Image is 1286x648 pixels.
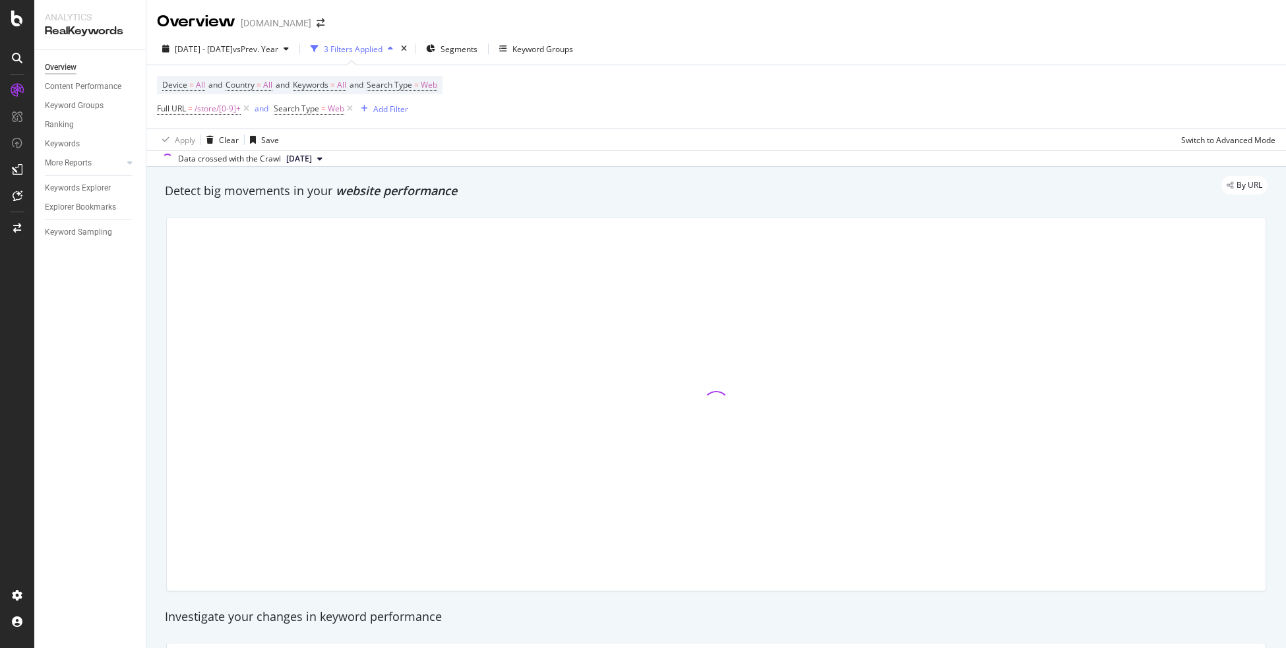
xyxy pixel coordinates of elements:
span: [DATE] - [DATE] [175,44,233,55]
button: [DATE] [281,151,328,167]
div: Data crossed with the Crawl [178,153,281,165]
div: Clear [219,134,239,146]
button: Keyword Groups [494,38,578,59]
span: Device [162,79,187,90]
span: vs Prev. Year [233,44,278,55]
div: Switch to Advanced Mode [1181,134,1275,146]
span: Search Type [367,79,412,90]
span: Segments [441,44,477,55]
span: All [263,76,272,94]
span: Search Type [274,103,319,114]
span: All [337,76,346,94]
span: All [196,76,205,94]
div: arrow-right-arrow-left [317,18,324,28]
button: Add Filter [355,101,408,117]
span: 2025 Mar. 28th [286,153,312,165]
a: Content Performance [45,80,137,94]
div: Keyword Groups [512,44,573,55]
span: and [208,79,222,90]
button: Segments [421,38,483,59]
div: Overview [157,11,235,33]
a: Ranking [45,118,137,132]
span: and [276,79,290,90]
a: Overview [45,61,137,74]
div: Explorer Bookmarks [45,200,116,214]
a: More Reports [45,156,123,170]
span: Web [421,76,437,94]
span: Country [226,79,255,90]
span: = [330,79,335,90]
span: = [414,79,419,90]
span: = [257,79,261,90]
a: Keywords Explorer [45,181,137,195]
div: Apply [175,134,195,146]
a: Keyword Groups [45,99,137,113]
button: [DATE] - [DATE]vsPrev. Year [157,38,294,59]
a: Explorer Bookmarks [45,200,137,214]
span: and [350,79,363,90]
div: Analytics [45,11,135,24]
button: Apply [157,129,195,150]
span: By URL [1237,181,1262,189]
a: Keyword Sampling [45,225,137,239]
div: Keyword Groups [45,99,104,113]
div: Content Performance [45,80,121,94]
button: 3 Filters Applied [305,38,398,59]
span: = [321,103,326,114]
div: Keywords [45,137,80,151]
span: = [188,103,193,114]
div: [DOMAIN_NAME] [241,16,311,30]
span: = [189,79,194,90]
span: Keywords [293,79,328,90]
div: RealKeywords [45,24,135,39]
button: Save [245,129,279,150]
span: Web [328,100,344,118]
div: More Reports [45,156,92,170]
button: Clear [201,129,239,150]
span: /store/[0-9]+ [195,100,241,118]
div: Overview [45,61,77,74]
div: legacy label [1221,176,1268,194]
a: Keywords [45,137,137,151]
div: Keyword Sampling [45,225,112,239]
button: and [255,102,268,115]
div: Ranking [45,118,74,132]
div: Save [261,134,279,146]
div: and [255,103,268,114]
button: Switch to Advanced Mode [1176,129,1275,150]
div: Add Filter [373,103,408,115]
span: Full URL [157,103,186,114]
div: Keywords Explorer [45,181,111,195]
div: 3 Filters Applied [324,44,383,55]
div: Investigate your changes in keyword performance [165,608,1268,626]
div: times [398,42,410,55]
